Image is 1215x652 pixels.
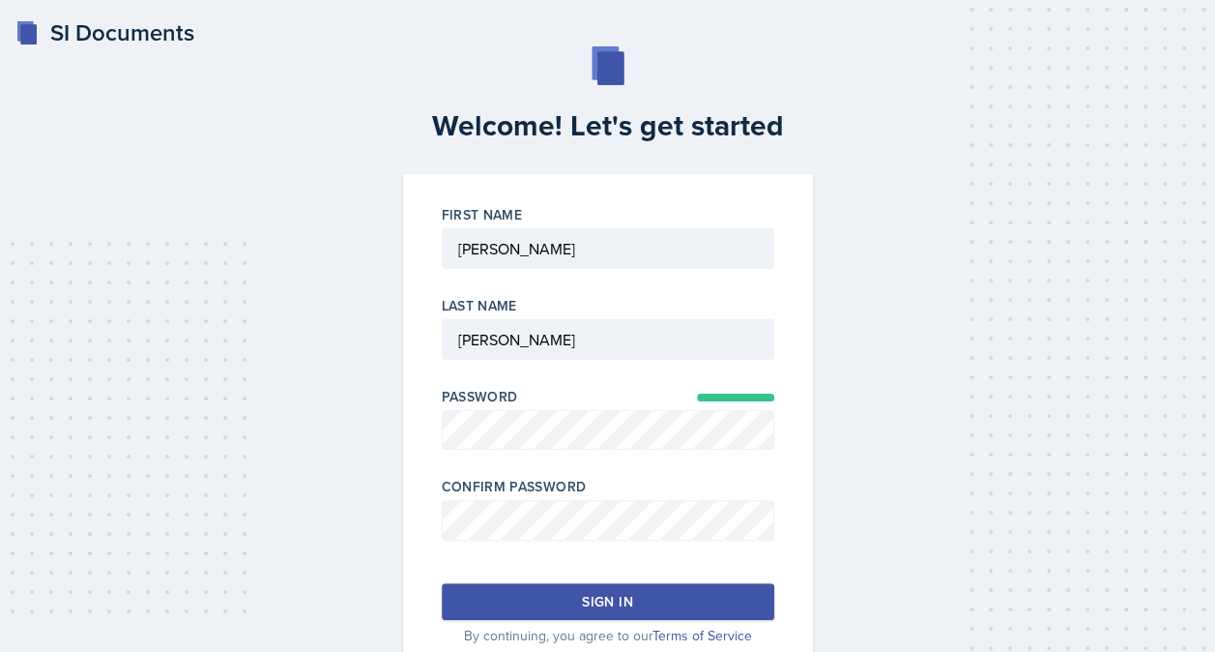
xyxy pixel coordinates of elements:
[582,592,632,611] div: Sign in
[391,108,824,143] h2: Welcome! Let's get started
[442,583,774,620] button: Sign in
[442,626,774,646] p: By continuing, you agree to our
[442,477,587,496] label: Confirm Password
[442,296,517,315] label: Last Name
[15,15,194,50] a: SI Documents
[652,626,752,645] a: Terms of Service
[442,228,774,269] input: First Name
[442,205,523,224] label: First Name
[442,319,774,360] input: Last Name
[442,387,518,406] label: Password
